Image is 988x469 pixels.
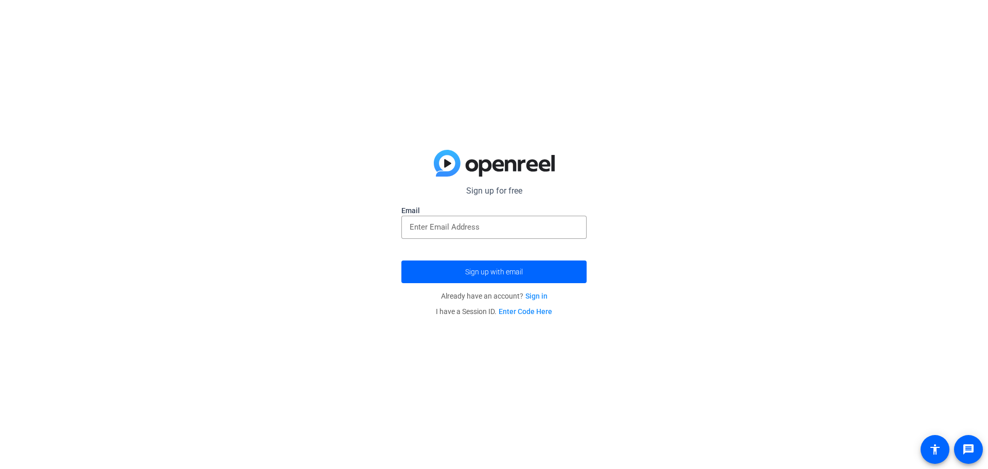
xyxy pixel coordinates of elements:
a: Enter Code Here [499,307,552,316]
label: Email [401,205,587,216]
mat-icon: accessibility [929,443,941,456]
button: Sign up with email [401,260,587,283]
span: I have a Session ID. [436,307,552,316]
a: Sign in [525,292,548,300]
mat-icon: message [962,443,975,456]
img: blue-gradient.svg [434,150,555,177]
p: Sign up for free [401,185,587,197]
input: Enter Email Address [410,221,578,233]
span: Already have an account? [441,292,548,300]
